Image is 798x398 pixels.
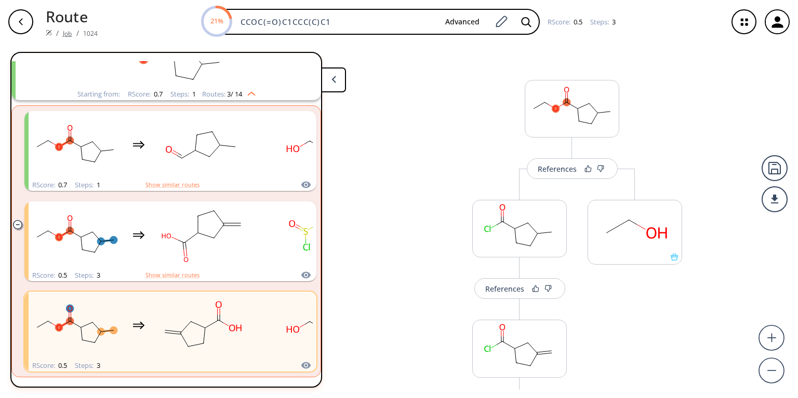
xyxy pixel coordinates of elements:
span: 3 [95,361,100,370]
div: Steps : [170,91,196,98]
div: Steps : [75,362,100,369]
div: RScore : [32,272,67,279]
div: Starting from: [77,91,120,98]
span: 0.7 [57,180,67,189]
svg: CCO [588,200,682,253]
div: RScore : [32,182,67,188]
svg: CCO [259,293,353,358]
li: / [56,28,59,38]
span: 3 [610,17,616,26]
svg: CC1CCC(C(=O)Cl)C1 [473,200,566,253]
text: 21% [210,16,223,25]
div: References [485,285,524,292]
svg: CCOC(=O)C1CCC(C)C1 [29,293,122,358]
span: 0.5 [572,17,582,26]
div: Steps : [75,272,100,279]
div: References [538,166,577,172]
div: RScore : [548,19,582,25]
span: 0.5 [57,270,67,280]
span: 3 / 14 [227,91,242,98]
div: RScore : [128,91,163,98]
button: Advanced [437,12,488,32]
button: References [474,278,565,299]
a: Job [63,29,72,38]
svg: CCO [259,113,353,177]
div: RScore : [32,362,67,369]
button: Show similar routes [145,180,199,189]
p: Route [46,5,98,28]
div: Steps : [75,182,100,188]
svg: C=C1CCC(C(=O)O)C1 [155,293,249,358]
img: Up [242,88,256,96]
span: 0.5 [57,361,67,370]
li: / [76,28,79,38]
svg: CCOC(=O)C1CCC(C)C1 [29,113,122,177]
svg: CC1CCC(C=O)C1 [155,113,249,177]
svg: C=C1CCC(C(=O)O)C1 [155,203,249,268]
span: 0.7 [152,89,163,99]
span: 3 [95,270,100,280]
input: Enter SMILES [234,17,437,27]
button: References [527,158,618,179]
svg: CCOC(=O)C1CCC(C)C1 [525,80,619,133]
div: Steps : [590,19,616,25]
button: Show similar routes [145,270,199,280]
span: 1 [191,89,196,99]
svg: C=C1CCC(C(=O)Cl)C1 [473,320,566,373]
svg: CCOC(=O)C1CCC(C)C1 [29,203,122,268]
svg: O=S(Cl)Cl [259,203,353,268]
span: 1 [95,180,100,189]
div: Routes: [202,91,256,98]
a: 1024 [83,29,98,38]
img: Spaya logo [46,30,52,36]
